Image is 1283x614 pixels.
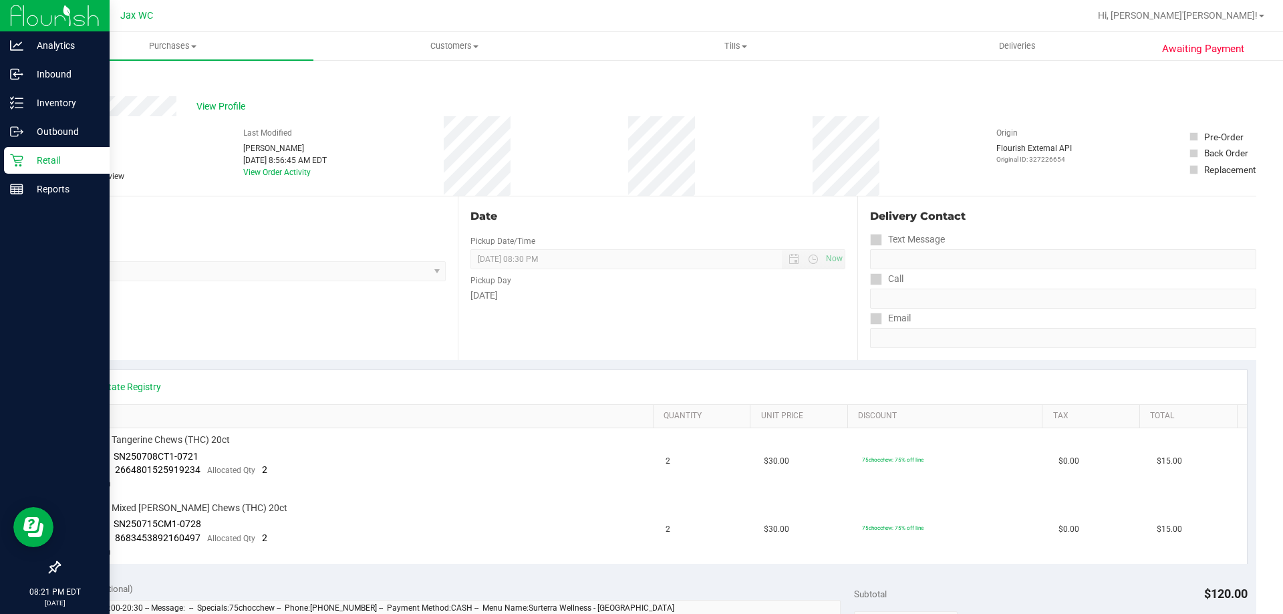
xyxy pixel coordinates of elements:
[10,125,23,138] inline-svg: Outbound
[23,124,104,140] p: Outbound
[115,464,200,475] span: 2664801525919234
[1204,587,1248,601] span: $120.00
[981,40,1054,52] span: Deliveries
[1098,10,1258,21] span: Hi, [PERSON_NAME]'[PERSON_NAME]!
[996,142,1072,164] div: Flourish External API
[243,142,327,154] div: [PERSON_NAME]
[23,152,104,168] p: Retail
[470,275,511,287] label: Pickup Day
[120,10,153,21] span: Jax WC
[6,598,104,608] p: [DATE]
[1162,41,1244,57] span: Awaiting Payment
[115,532,200,543] span: 8683453892160497
[10,39,23,52] inline-svg: Analytics
[10,67,23,81] inline-svg: Inbound
[243,127,292,139] label: Last Modified
[77,502,287,514] span: HT 5mg Mixed [PERSON_NAME] Chews (THC) 20ct
[314,40,594,52] span: Customers
[23,37,104,53] p: Analytics
[10,96,23,110] inline-svg: Inventory
[32,40,313,52] span: Purchases
[13,507,53,547] iframe: Resource center
[32,32,313,60] a: Purchases
[470,208,845,224] div: Date
[996,127,1018,139] label: Origin
[77,434,230,446] span: HT 5mg Tangerine Chews (THC) 20ct
[854,589,887,599] span: Subtotal
[59,208,446,224] div: Location
[313,32,595,60] a: Customers
[862,524,923,531] span: 75chocchew: 75% off line
[664,411,745,422] a: Quantity
[761,411,843,422] a: Unit Price
[114,518,201,529] span: SN250715CM1-0728
[858,411,1037,422] a: Discount
[870,230,945,249] label: Text Message
[666,455,670,468] span: 2
[10,182,23,196] inline-svg: Reports
[1157,523,1182,536] span: $15.00
[243,154,327,166] div: [DATE] 8:56:45 AM EDT
[196,100,250,114] span: View Profile
[243,168,311,177] a: View Order Activity
[79,411,648,422] a: SKU
[10,154,23,167] inline-svg: Retail
[870,269,903,289] label: Call
[207,534,255,543] span: Allocated Qty
[23,66,104,82] p: Inbound
[1058,455,1079,468] span: $0.00
[23,181,104,197] p: Reports
[870,289,1256,309] input: Format: (999) 999-9999
[207,466,255,475] span: Allocated Qty
[114,451,198,462] span: SN250708CT1-0721
[1204,163,1256,176] div: Replacement
[470,289,845,303] div: [DATE]
[1058,523,1079,536] span: $0.00
[1204,146,1248,160] div: Back Order
[470,235,535,247] label: Pickup Date/Time
[870,208,1256,224] div: Delivery Contact
[595,40,875,52] span: Tills
[81,380,161,394] a: View State Registry
[595,32,876,60] a: Tills
[870,309,911,328] label: Email
[877,32,1158,60] a: Deliveries
[1204,130,1244,144] div: Pre-Order
[6,586,104,598] p: 08:21 PM EDT
[1053,411,1135,422] a: Tax
[870,249,1256,269] input: Format: (999) 999-9999
[996,154,1072,164] p: Original ID: 327226654
[1157,455,1182,468] span: $15.00
[23,95,104,111] p: Inventory
[862,456,923,463] span: 75chocchew: 75% off line
[764,455,789,468] span: $30.00
[262,532,267,543] span: 2
[262,464,267,475] span: 2
[666,523,670,536] span: 2
[764,523,789,536] span: $30.00
[1150,411,1232,422] a: Total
